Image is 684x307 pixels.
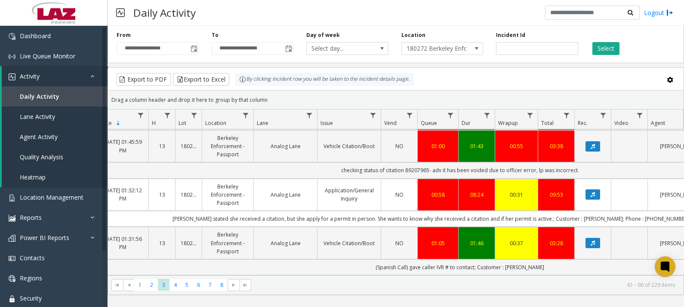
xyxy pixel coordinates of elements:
button: Select [592,42,619,55]
a: 01:05 [423,239,453,247]
span: Dashboard [20,32,51,40]
a: Issue Filter Menu [367,109,379,121]
a: 01:00 [423,142,453,150]
a: Logout [644,8,673,17]
a: Video Filter Menu [634,109,646,121]
span: NO [395,240,404,247]
label: From [117,31,131,39]
a: [DATE] 01:45:59 PM [102,138,143,154]
label: Day of week [306,31,340,39]
a: Wrapup Filter Menu [524,109,536,121]
span: Go to the last page [242,282,249,289]
a: Location Filter Menu [240,109,252,121]
a: 13 [154,142,170,150]
img: 'icon' [9,53,15,60]
a: 00:37 [500,239,533,247]
span: Page 8 [216,279,228,291]
a: Queue Filter Menu [445,109,456,121]
span: Power BI Reports [20,234,69,242]
a: [DATE] 01:32:12 PM [102,186,143,203]
label: Location [401,31,425,39]
span: Agent [651,119,665,127]
span: Contacts [20,254,45,262]
img: 'icon' [9,215,15,222]
a: Daily Activity [2,86,108,106]
span: H [152,119,156,127]
span: Quality Analysis [20,153,63,161]
span: Lot [179,119,186,127]
span: Select day... [307,43,372,55]
span: 180272 Berkeley Enforcement - [GEOGRAPHIC_DATA] [402,43,467,55]
span: Total [541,119,554,127]
a: 03:38 [543,142,569,150]
a: 01:46 [464,239,490,247]
span: Vend [384,119,397,127]
span: Location Management [20,193,83,201]
a: 13 [154,239,170,247]
a: Analog Lane [259,239,312,247]
span: Go to the last page [240,279,251,291]
img: 'icon' [9,73,15,80]
a: 180272 [181,142,197,150]
a: 03:28 [543,239,569,247]
span: NO [395,143,404,150]
a: Agent Activity [2,127,108,147]
a: 08:24 [464,191,490,199]
a: Vehicle Citation/Boot [323,239,376,247]
a: Berkeley Enforcement - Passport [207,134,248,159]
a: Rec. Filter Menu [598,109,609,121]
span: NO [395,191,404,198]
div: 09:53 [543,191,569,199]
div: Drag a column header and drop it here to group by that column [108,92,684,107]
a: Berkeley Enforcement - Passport [207,231,248,255]
a: 00:31 [500,191,533,199]
img: 'icon' [9,33,15,40]
a: Lot Filter Menu [188,109,200,121]
a: 13 [154,191,170,199]
span: Lane [257,119,268,127]
span: Live Queue Monitor [20,52,75,60]
h3: Daily Activity [129,2,200,23]
span: Go to the first page [114,282,121,289]
label: Incident Id [496,31,525,39]
a: 180272 [181,191,197,199]
a: H Filter Menu [162,109,173,121]
div: By clicking Incident row you will be taken to the incident details page. [235,73,414,86]
span: Security [20,294,42,302]
a: 01:43 [464,142,490,150]
button: Export to PDF [117,73,171,86]
a: 00:58 [423,191,453,199]
span: Go to the first page [111,279,123,291]
span: Page 3 [158,279,169,291]
img: 'icon' [9,195,15,201]
img: logout [666,8,673,17]
a: Dur Filter Menu [481,109,493,121]
span: Page 4 [169,279,181,291]
span: Lane Activity [20,112,55,121]
span: Queue [421,119,437,127]
span: Rec. [578,119,588,127]
a: Heatmap [2,167,108,187]
a: NO [386,142,412,150]
span: Go to the next page [230,282,237,289]
span: Page 5 [181,279,193,291]
a: Lane Filter Menu [304,109,315,121]
a: 00:55 [500,142,533,150]
a: Berkeley Enforcement - Passport [207,182,248,207]
a: Date Filter Menu [135,109,147,121]
span: Toggle popup [283,43,293,55]
a: NO [386,239,412,247]
img: 'icon' [9,255,15,262]
span: Reports [20,213,42,222]
span: Sortable [115,120,122,127]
